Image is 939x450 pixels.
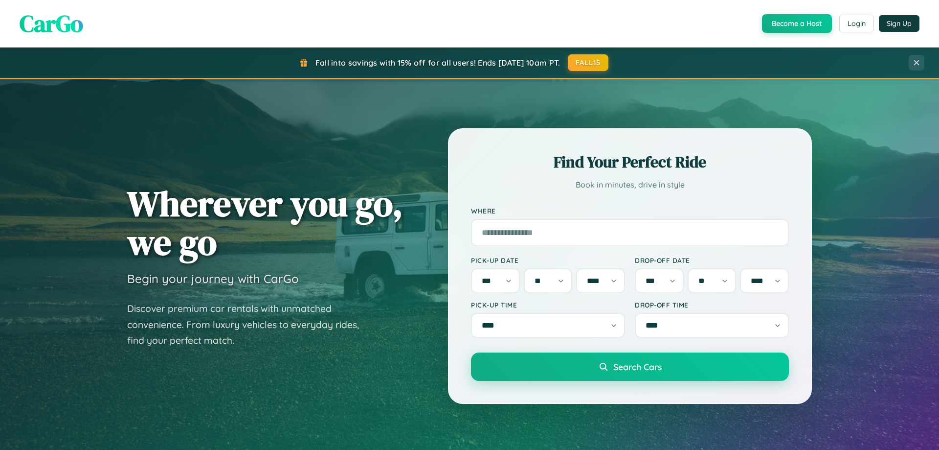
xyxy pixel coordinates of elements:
label: Drop-off Date [635,256,789,264]
label: Where [471,207,789,215]
span: Search Cars [613,361,662,372]
label: Pick-up Time [471,301,625,309]
button: Become a Host [762,14,832,33]
button: Login [839,15,874,32]
button: Sign Up [879,15,919,32]
span: Fall into savings with 15% off for all users! Ends [DATE] 10am PT. [315,58,560,68]
h1: Wherever you go, we go [127,184,403,261]
h3: Begin your journey with CarGo [127,271,299,286]
h2: Find Your Perfect Ride [471,151,789,173]
p: Book in minutes, drive in style [471,178,789,192]
button: Search Cars [471,353,789,381]
p: Discover premium car rentals with unmatched convenience. From luxury vehicles to everyday rides, ... [127,301,372,349]
button: FALL15 [568,54,609,71]
span: CarGo [20,7,83,40]
label: Pick-up Date [471,256,625,264]
label: Drop-off Time [635,301,789,309]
